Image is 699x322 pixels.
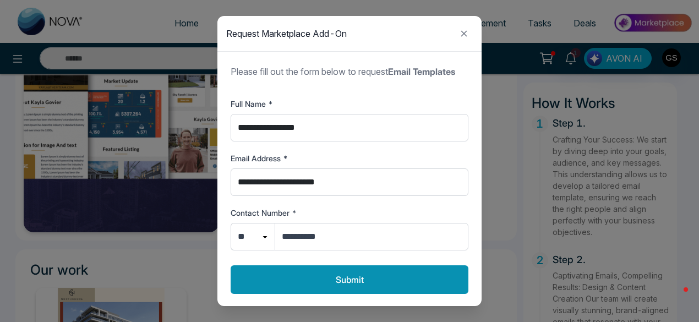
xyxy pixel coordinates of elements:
label: Email Address * [231,152,468,164]
h2: Request Marketplace Add-On [226,29,347,39]
iframe: Intercom live chat [662,285,688,311]
button: Close modal [455,25,473,42]
button: Submit [231,265,468,294]
strong: Email Templates [388,66,455,77]
label: Contact Number * [231,207,468,219]
label: Full Name * [231,98,468,110]
p: Please fill out the form below to request [231,65,468,78]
